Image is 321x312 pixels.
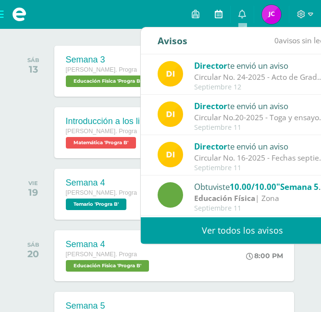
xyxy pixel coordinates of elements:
[66,239,151,250] div: Semana 4
[66,137,136,149] span: Matemática 'Progra B'
[66,75,149,87] span: Educación Física 'Progra B'
[66,116,181,126] div: Introducción a los limites (khan)
[27,248,39,260] div: 20
[27,57,39,63] div: SÁB
[66,199,126,210] span: Temario 'Progra B'
[66,189,137,196] span: [PERSON_NAME]. Progra
[27,63,39,75] div: 13
[194,100,227,112] span: Director
[66,178,137,188] div: Semana 4
[66,301,151,311] div: Semana 5
[158,27,187,54] div: Avisos
[66,55,151,65] div: Semana 3
[27,241,39,248] div: SÁB
[28,180,38,187] div: VIE
[274,35,279,46] span: 0
[66,251,137,258] span: [PERSON_NAME]. Progra
[194,141,227,152] span: Director
[66,128,137,135] span: [PERSON_NAME]. Progra
[246,251,283,260] div: 8:00 PM
[66,66,137,73] span: [PERSON_NAME]. Progra
[194,193,255,203] strong: Educación Física
[194,60,227,71] span: Director
[158,142,183,167] img: f0b35651ae50ff9c693c4cbd3f40c4bb.png
[158,61,183,87] img: f0b35651ae50ff9c693c4cbd3f40c4bb.png
[66,260,149,272] span: Educación Física 'Progra B'
[230,181,276,192] span: 10.00/10.00
[262,5,281,24] img: 4549e869bd1a71b294ac60c510dba8c5.png
[28,187,38,198] div: 19
[158,101,183,127] img: f0b35651ae50ff9c693c4cbd3f40c4bb.png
